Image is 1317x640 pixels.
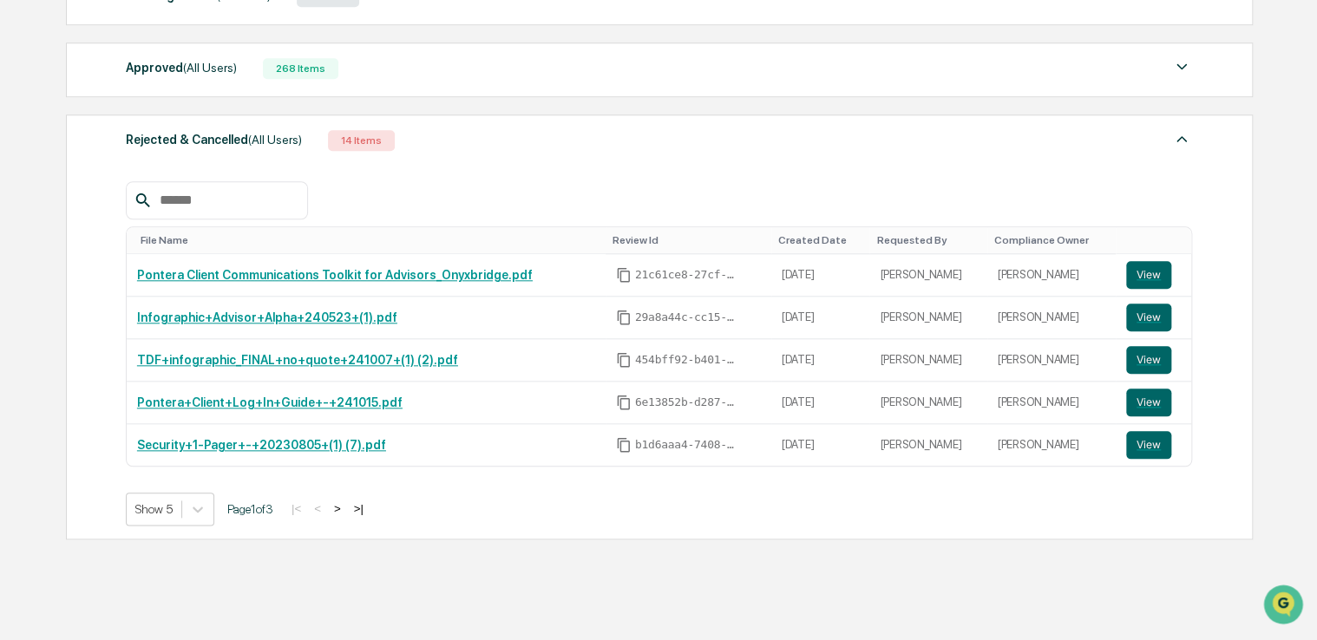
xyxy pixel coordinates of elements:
a: 🗄️Attestations [119,212,222,243]
img: caret [1171,56,1192,77]
div: 🔎 [17,253,31,267]
div: Rejected & Cancelled [126,128,302,151]
a: View [1126,304,1181,331]
img: 1746055101610-c473b297-6a78-478c-a979-82029cc54cd1 [17,133,49,164]
span: (All Users) [183,61,237,75]
span: 6e13852b-d287-4fa3-b7b1-9e93f647768c [635,395,739,409]
td: [PERSON_NAME] [987,254,1116,297]
div: 🗄️ [126,220,140,234]
span: Copy Id [616,310,632,325]
a: 🔎Data Lookup [10,245,116,276]
td: [PERSON_NAME] [869,297,986,339]
button: Start new chat [295,138,316,159]
span: b1d6aaa4-7408-4c30-8c0b-0851d2577d75 [635,438,739,452]
p: How can we help? [17,36,316,64]
td: [PERSON_NAME] [987,382,1116,424]
span: 21c61ce8-27cf-405d-854a-4220a92854de [635,268,739,282]
td: [PERSON_NAME] [869,254,986,297]
span: Pylon [173,294,210,307]
button: >| [349,501,369,516]
div: We're available if you need us! [59,150,219,164]
button: < [309,501,326,516]
a: Powered byPylon [122,293,210,307]
div: 🖐️ [17,220,31,234]
a: View [1126,346,1181,374]
td: [PERSON_NAME] [869,382,986,424]
span: 454bff92-b401-4d10-9e6c-b863b8b06849 [635,353,739,367]
div: Toggle SortBy [994,234,1109,246]
button: View [1126,431,1171,459]
span: Copy Id [616,437,632,453]
td: [DATE] [771,382,870,424]
td: [PERSON_NAME] [869,339,986,382]
a: View [1126,431,1181,459]
span: Data Lookup [35,251,109,269]
img: caret [1171,128,1192,149]
a: View [1126,261,1181,289]
span: Attestations [143,219,215,236]
span: (All Users) [248,133,302,147]
div: 14 Items [328,130,395,151]
button: > [329,501,346,516]
div: Approved [126,56,237,79]
iframe: Open customer support [1261,583,1308,630]
button: |< [286,501,306,516]
button: View [1126,261,1171,289]
td: [DATE] [771,297,870,339]
td: [DATE] [771,424,870,466]
td: [PERSON_NAME] [869,424,986,466]
td: [DATE] [771,254,870,297]
div: 268 Items [263,58,338,79]
div: Toggle SortBy [141,234,599,246]
a: Infographic+Advisor+Alpha+240523+(1).pdf [137,310,397,324]
div: Toggle SortBy [1130,234,1184,246]
div: Toggle SortBy [778,234,863,246]
div: Toggle SortBy [876,234,980,246]
span: Preclearance [35,219,112,236]
a: Pontera Client Communications Toolkit for Advisors_Onyxbridge.pdf [137,268,533,282]
span: Copy Id [616,352,632,368]
a: 🖐️Preclearance [10,212,119,243]
div: Toggle SortBy [613,234,764,246]
td: [PERSON_NAME] [987,297,1116,339]
a: View [1126,389,1181,416]
a: Security+1-Pager+-+20230805+(1) (7).pdf [137,438,386,452]
span: Copy Id [616,395,632,410]
div: Start new chat [59,133,285,150]
a: Pontera+Client+Log+In+Guide+-+241015.pdf [137,395,403,409]
button: View [1126,389,1171,416]
span: Copy Id [616,267,632,283]
span: Page 1 of 3 [227,502,273,516]
span: 29a8a44c-cc15-45cf-9880-d93dbb9e4c3d [635,310,739,324]
td: [PERSON_NAME] [987,339,1116,382]
td: [PERSON_NAME] [987,424,1116,466]
button: View [1126,304,1171,331]
a: TDF+infographic_FINAL+no+quote+241007+(1) (2).pdf [137,353,458,367]
td: [DATE] [771,339,870,382]
button: View [1126,346,1171,374]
